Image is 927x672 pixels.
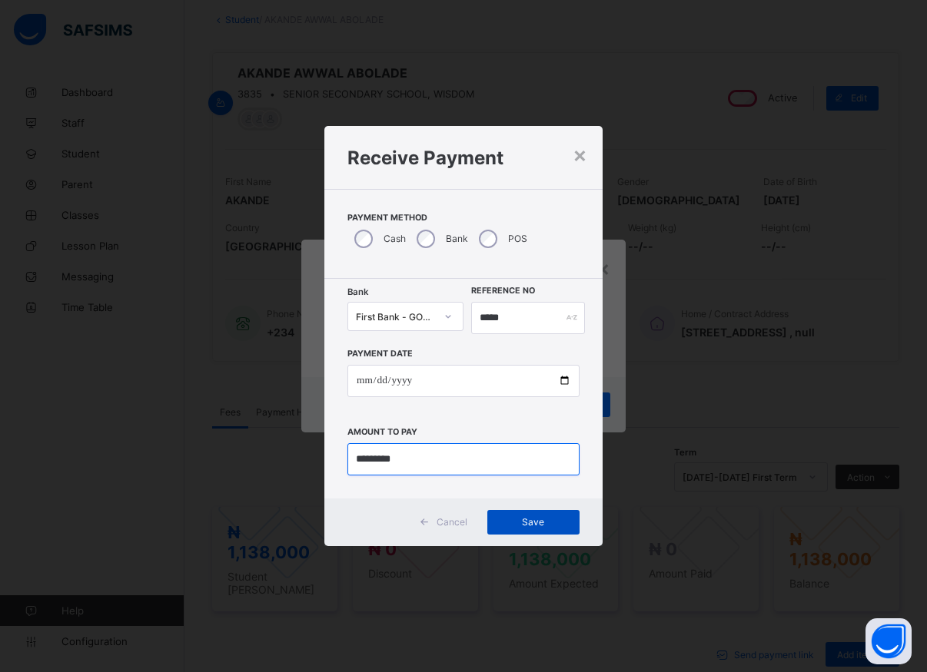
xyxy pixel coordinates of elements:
[347,213,580,223] span: Payment Method
[471,286,535,296] label: Reference No
[437,516,467,528] span: Cancel
[347,147,580,169] h1: Receive Payment
[384,233,406,244] label: Cash
[347,427,417,437] label: Amount to pay
[499,516,568,528] span: Save
[573,141,587,167] div: ×
[446,233,468,244] label: Bank
[347,286,368,297] span: Bank
[347,349,413,359] label: Payment Date
[356,310,435,322] div: First Bank - GOOD SHEPHERD SCHOOLS
[508,233,527,244] label: POS
[866,618,912,664] button: Open asap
